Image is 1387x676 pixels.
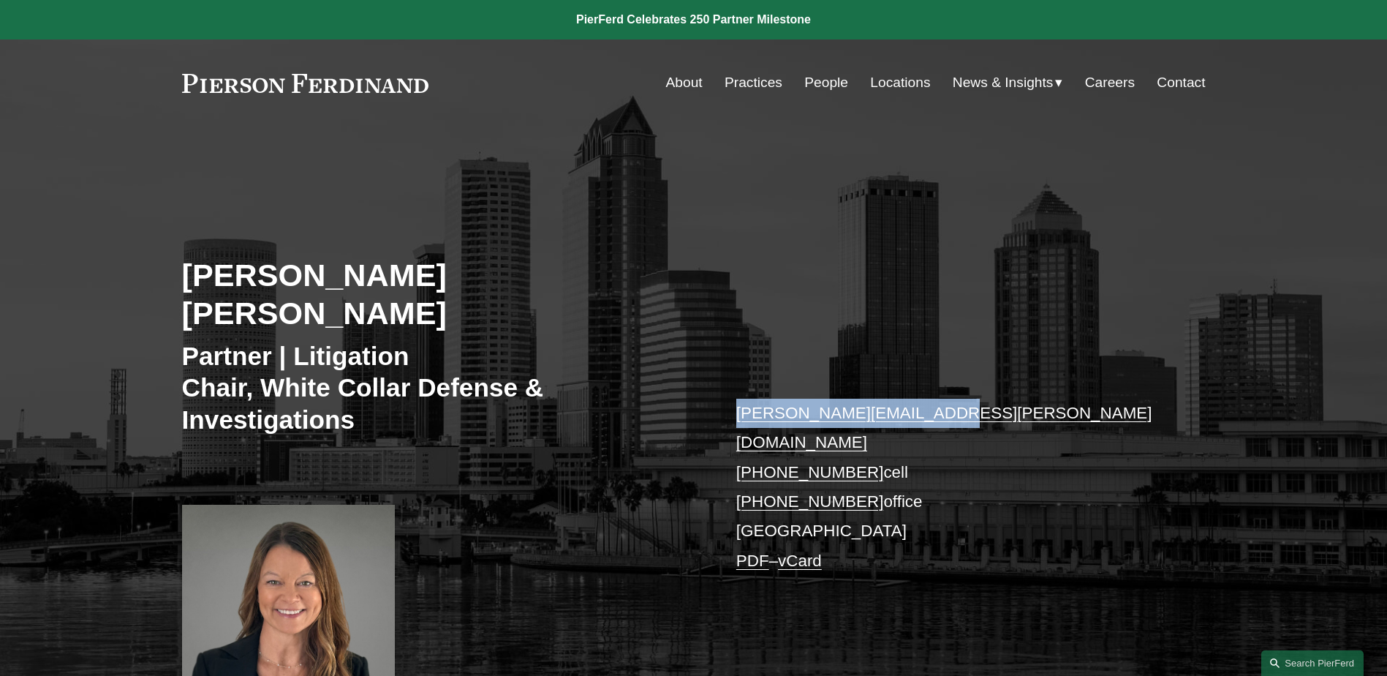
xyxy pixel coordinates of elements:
a: [PERSON_NAME][EMAIL_ADDRESS][PERSON_NAME][DOMAIN_NAME] [736,404,1152,451]
a: Contact [1157,69,1205,97]
a: PDF [736,552,769,570]
a: Careers [1085,69,1135,97]
span: News & Insights [953,70,1054,96]
h3: Partner | Litigation Chair, White Collar Defense & Investigations [182,340,694,436]
a: vCard [778,552,822,570]
h2: [PERSON_NAME] [PERSON_NAME] [182,256,694,333]
a: About [666,69,703,97]
a: People [804,69,848,97]
a: Locations [870,69,930,97]
a: Practices [725,69,782,97]
a: [PHONE_NUMBER] [736,492,884,511]
p: cell office [GEOGRAPHIC_DATA] – [736,399,1163,576]
a: [PHONE_NUMBER] [736,463,884,481]
a: Search this site [1261,650,1364,676]
a: folder dropdown [953,69,1063,97]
